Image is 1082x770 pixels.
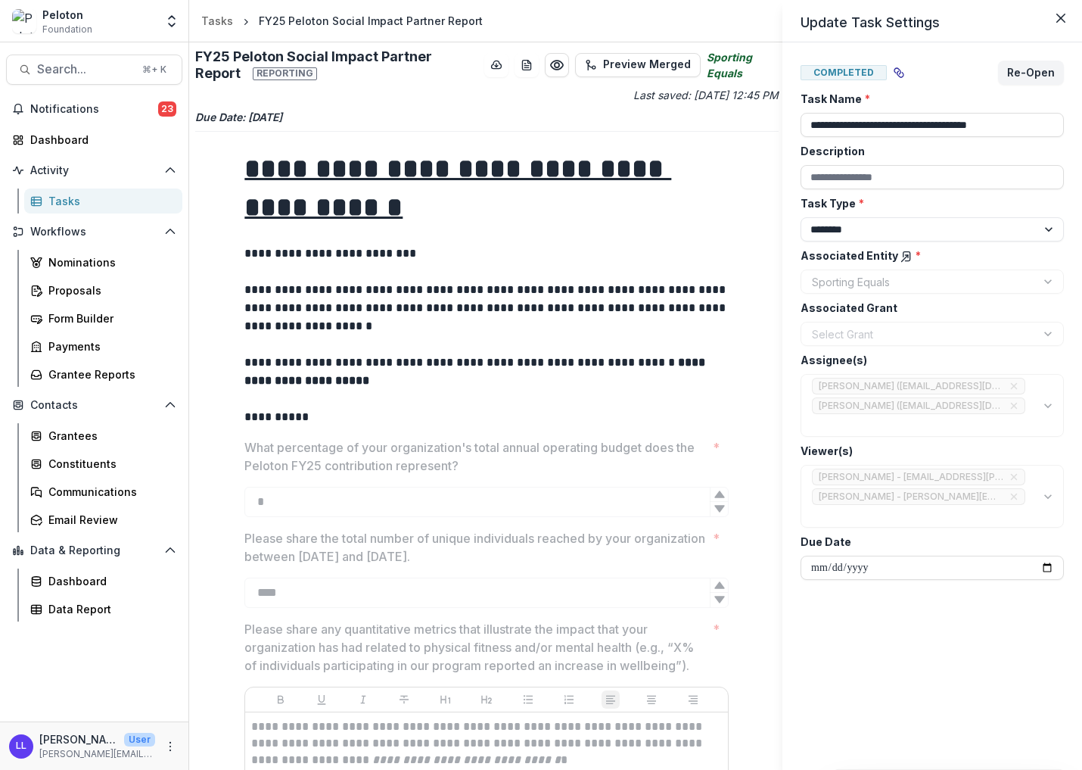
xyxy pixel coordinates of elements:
[801,143,1055,159] label: Description
[801,300,1055,316] label: Associated Grant
[801,534,1055,550] label: Due Date
[887,61,911,85] button: View dependent tasks
[801,65,887,80] span: Completed
[801,443,1055,459] label: Viewer(s)
[801,248,1055,263] label: Associated Entity
[801,352,1055,368] label: Assignee(s)
[998,61,1064,85] button: Re-Open
[801,195,1055,211] label: Task Type
[1049,6,1073,30] button: Close
[801,91,1055,107] label: Task Name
